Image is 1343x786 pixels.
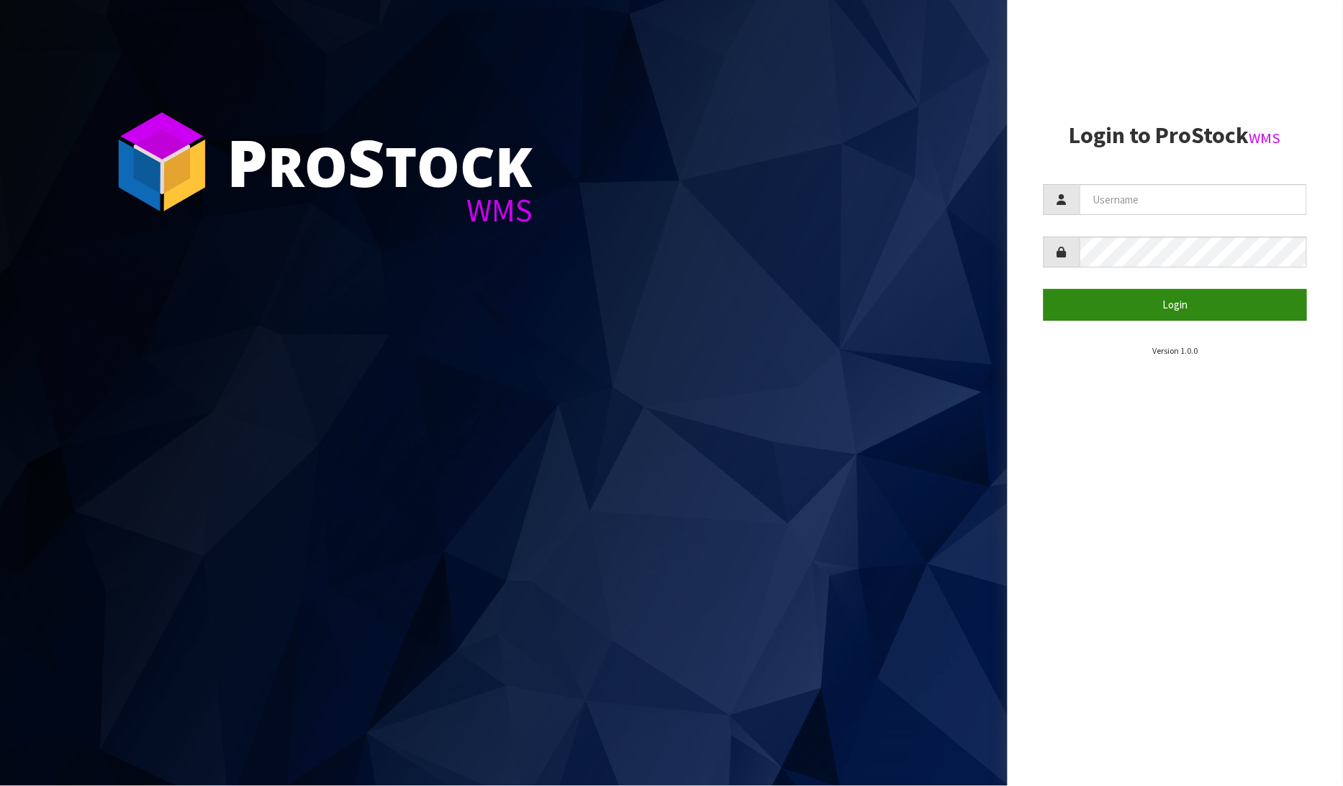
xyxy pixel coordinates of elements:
div: WMS [227,194,533,227]
button: Login [1044,289,1308,320]
div: ro tock [227,129,533,194]
img: ProStock Cube [108,108,216,216]
input: Username [1080,184,1308,215]
small: Version 1.0.0 [1152,345,1198,356]
span: S [348,118,385,206]
small: WMS [1249,129,1281,147]
h2: Login to ProStock [1044,123,1308,148]
span: P [227,118,268,206]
